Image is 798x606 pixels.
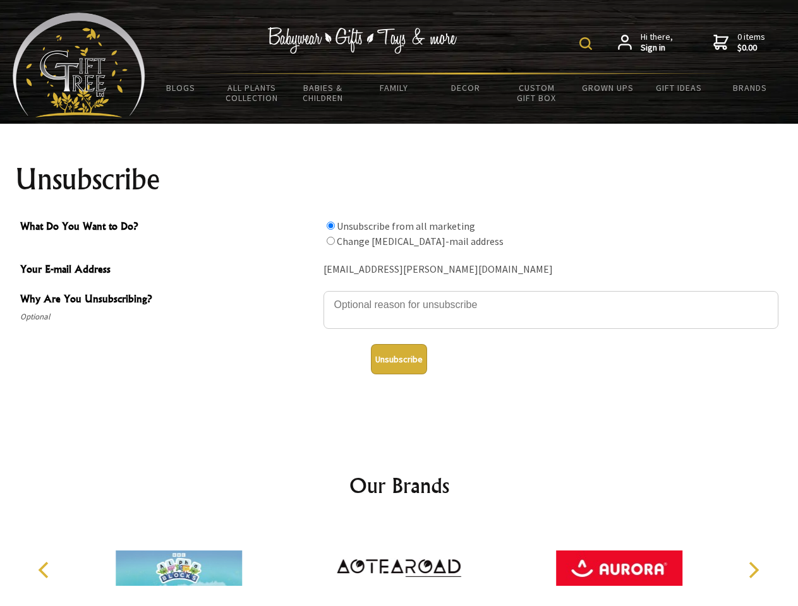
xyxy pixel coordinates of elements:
a: Custom Gift Box [501,74,572,111]
button: Previous [32,556,59,584]
a: Grown Ups [572,74,643,101]
h1: Unsubscribe [15,164,783,194]
strong: Sign in [641,42,673,54]
a: Brands [715,74,786,101]
a: Hi there,Sign in [618,32,673,54]
input: What Do You Want to Do? [327,222,335,230]
a: Babies & Children [287,74,359,111]
textarea: Why Are You Unsubscribing? [323,291,778,329]
button: Unsubscribe [371,344,427,374]
a: BLOGS [145,74,217,101]
span: Hi there, [641,32,673,54]
label: Change [MEDICAL_DATA]-mail address [337,235,504,247]
label: Unsubscribe from all marketing [337,220,475,232]
button: Next [739,556,767,584]
img: product search [579,37,592,50]
input: What Do You Want to Do? [327,237,335,245]
a: Gift Ideas [643,74,715,101]
div: [EMAIL_ADDRESS][PERSON_NAME][DOMAIN_NAME] [323,260,778,280]
strong: $0.00 [737,42,765,54]
span: Optional [20,309,317,324]
img: Babyware - Gifts - Toys and more... [13,13,145,117]
a: Family [359,74,430,101]
a: All Plants Collection [217,74,288,111]
span: Why Are You Unsubscribing? [20,291,317,309]
span: 0 items [737,31,765,54]
span: What Do You Want to Do? [20,218,317,237]
span: Your E-mail Address [20,261,317,280]
h2: Our Brands [25,470,773,501]
img: Babywear - Gifts - Toys & more [268,27,457,54]
a: Decor [430,74,501,101]
a: 0 items$0.00 [713,32,765,54]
